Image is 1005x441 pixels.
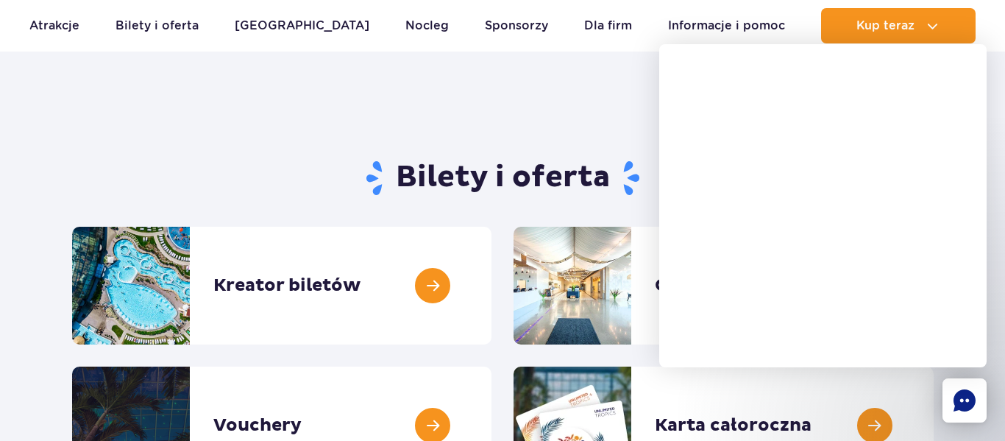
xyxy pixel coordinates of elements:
a: Bilety i oferta [116,8,199,43]
span: Kup teraz [856,19,915,32]
a: Nocleg [405,8,449,43]
a: Sponsorzy [485,8,548,43]
h1: Bilety i oferta [72,159,934,197]
iframe: chatbot [659,44,987,367]
a: [GEOGRAPHIC_DATA] [235,8,369,43]
div: Chat [942,378,987,423]
a: Atrakcje [29,8,79,43]
a: Informacje i pomoc [668,8,785,43]
button: Kup teraz [821,8,976,43]
a: Dla firm [584,8,632,43]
